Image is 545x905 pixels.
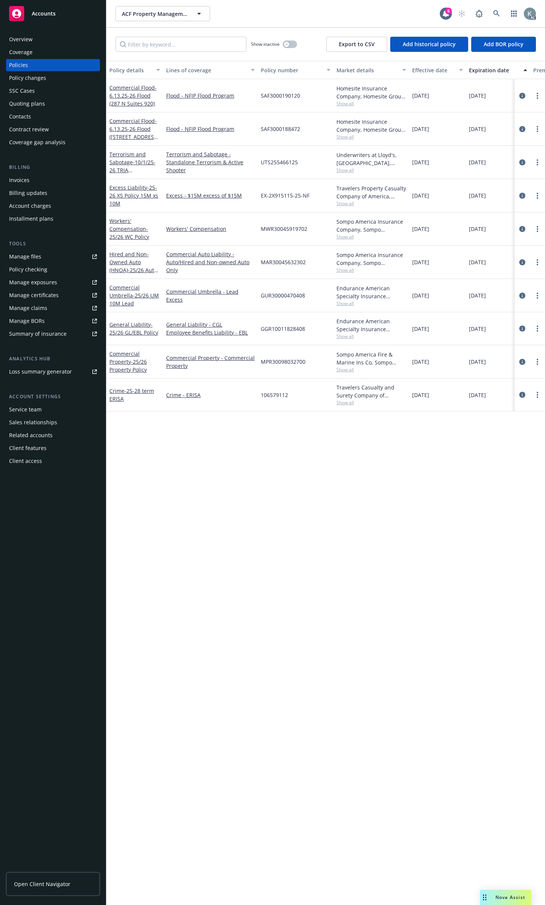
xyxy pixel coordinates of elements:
[336,284,406,300] div: Endurance American Specialty Insurance Company, Sompo International
[524,8,536,20] img: photo
[6,46,100,58] a: Coverage
[261,258,306,266] span: MAR30045632302
[518,191,527,200] a: circleInformation
[6,366,100,378] a: Loss summary generator
[32,11,56,17] span: Accounts
[109,184,158,207] span: - 25-26 XS Policy 15M xs 10M
[261,358,305,366] span: MPR30098032700
[6,136,100,148] a: Coverage gap analysis
[166,329,255,336] a: Employee Benefits Liability - EBL
[9,46,33,58] div: Coverage
[109,151,156,190] a: Terrorism and Sabotage
[412,258,429,266] span: [DATE]
[6,251,100,263] a: Manage files
[9,213,53,225] div: Installment plans
[506,6,522,21] a: Switch app
[166,391,255,399] a: Crime - ERISA
[489,6,504,21] a: Search
[6,98,100,110] a: Quoting plans
[518,324,527,333] a: circleInformation
[336,218,406,234] div: Sompo America Insurance Company, Sompo International
[106,61,163,79] button: Policy details
[6,393,100,400] div: Account settings
[9,123,49,136] div: Contract review
[6,164,100,171] div: Billing
[518,291,527,300] a: circleInformation
[166,288,255,304] a: Commercial Umbrella - Lead Excess
[469,258,486,266] span: [DATE]
[109,266,158,282] span: - 25/26 Auto (HNOA) Policy
[412,325,429,333] span: [DATE]
[466,61,530,79] button: Expiration date
[6,355,100,363] div: Analytics hub
[6,315,100,327] a: Manage BORs
[6,72,100,84] a: Policy changes
[471,37,536,52] button: Add BOR policy
[9,136,65,148] div: Coverage gap analysis
[251,41,280,47] span: Show inactive
[336,200,406,207] span: Show all
[469,125,486,133] span: [DATE]
[469,391,486,399] span: [DATE]
[6,187,100,199] a: Billing updates
[9,315,45,327] div: Manage BORs
[109,84,157,107] span: - 6.13.25-26 Flood (287 N Suites 920)
[336,100,406,107] span: Show all
[166,125,255,133] a: Flood - NFIP Flood Program
[122,10,187,18] span: ACF Property Management, Inc.
[9,289,59,301] div: Manage certificates
[109,321,158,336] a: General Liability
[339,40,375,48] span: Export to CSV
[6,85,100,97] a: SSC Cases
[261,192,310,199] span: EX-2X915115-25-NF
[261,125,300,133] span: SAF3000188472
[6,403,100,416] a: Service team
[412,92,429,100] span: [DATE]
[109,117,159,148] a: Commercial Flood
[326,37,387,52] button: Export to CSV
[495,894,525,900] span: Nova Assist
[533,258,542,267] a: more
[261,66,322,74] div: Policy number
[6,442,100,454] a: Client features
[533,224,542,234] a: more
[469,158,486,166] span: [DATE]
[9,263,47,276] div: Policy checking
[469,291,486,299] span: [DATE]
[6,3,100,24] a: Accounts
[9,200,51,212] div: Account charges
[9,33,33,45] div: Overview
[261,158,298,166] span: UTS255466125
[469,325,486,333] span: [DATE]
[336,118,406,134] div: Homesite Insurance Company, Homesite Group Incorporated, Safehold
[9,429,53,441] div: Related accounts
[9,416,57,428] div: Sales relationships
[533,91,542,100] a: more
[533,191,542,200] a: more
[9,328,67,340] div: Summary of insurance
[336,134,406,140] span: Show all
[412,358,429,366] span: [DATE]
[115,37,246,52] input: Filter by keyword...
[533,291,542,300] a: more
[6,174,100,186] a: Invoices
[9,72,46,84] div: Policy changes
[6,289,100,301] a: Manage certificates
[533,357,542,366] a: more
[9,111,31,123] div: Contacts
[261,291,305,299] span: GUR30000470408
[518,158,527,167] a: circleInformation
[336,66,398,74] div: Market details
[261,92,300,100] span: SAF3000190120
[336,167,406,173] span: Show all
[412,125,429,133] span: [DATE]
[9,302,47,314] div: Manage claims
[6,429,100,441] a: Related accounts
[6,59,100,71] a: Policies
[336,84,406,100] div: Homesite Insurance Company, Homesite Group Incorporated, Safehold
[9,455,42,467] div: Client access
[336,333,406,340] span: Show all
[518,224,527,234] a: circleInformation
[6,276,100,288] span: Manage exposures
[518,91,527,100] a: circleInformation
